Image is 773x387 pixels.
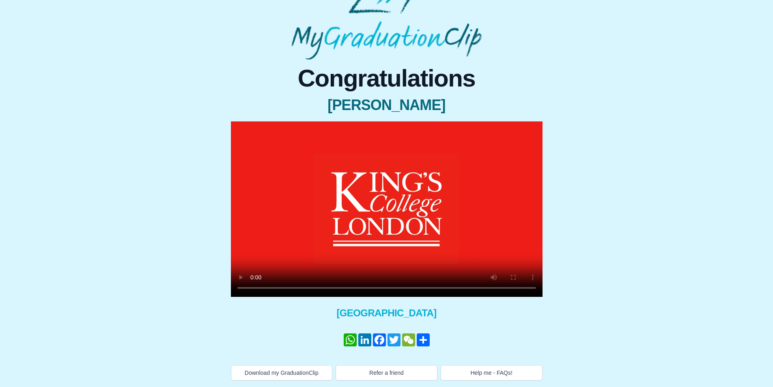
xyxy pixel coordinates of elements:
[416,333,431,346] a: Share
[387,333,401,346] a: Twitter
[231,66,543,91] span: Congratulations
[441,365,543,381] button: Help me - FAQs!
[401,333,416,346] a: WeChat
[231,365,333,381] button: Download my GraduationClip
[231,97,543,113] span: [PERSON_NAME]
[343,333,357,346] a: WhatsApp
[231,307,543,320] span: [GEOGRAPHIC_DATA]
[372,333,387,346] a: Facebook
[336,365,437,381] button: Refer a friend
[357,333,372,346] a: LinkedIn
